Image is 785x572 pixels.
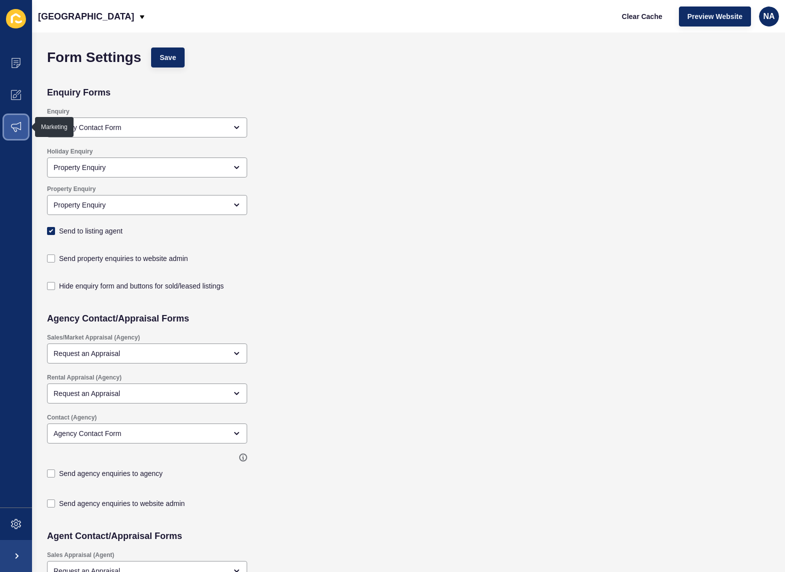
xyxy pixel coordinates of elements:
[59,253,188,263] label: Send property enquiries to website admin
[47,185,96,193] label: Property Enquiry
[47,413,97,421] label: Contact (Agency)
[47,373,122,381] label: Rental Appraisal (Agency)
[622,11,662,21] span: Clear Cache
[613,6,671,26] button: Clear Cache
[47,147,93,155] label: Holiday Enquiry
[59,498,185,508] label: Send agency enquiries to website admin
[59,468,163,478] label: Send agency enquiries to agency
[47,87,111,97] h2: Enquiry Forms
[47,423,247,443] div: open menu
[47,531,182,541] h2: Agent Contact/Appraisal Forms
[160,52,176,62] span: Save
[687,11,742,21] span: Preview Website
[59,281,224,291] label: Hide enquiry form and buttons for sold/leased listings
[47,195,247,215] div: open menu
[47,313,189,323] h2: Agency Contact/Appraisal Forms
[763,11,774,21] span: NA
[38,4,134,29] p: [GEOGRAPHIC_DATA]
[679,6,751,26] button: Preview Website
[47,52,141,62] h1: Form Settings
[151,47,185,67] button: Save
[47,383,247,403] div: open menu
[47,117,247,137] div: open menu
[47,107,70,115] label: Enquiry
[47,551,114,559] label: Sales Appraisal (Agent)
[41,123,68,131] div: Marketing
[47,333,140,341] label: Sales/Market Appraisal (Agency)
[47,157,247,177] div: open menu
[47,343,247,363] div: open menu
[59,226,123,236] label: Send to listing agent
